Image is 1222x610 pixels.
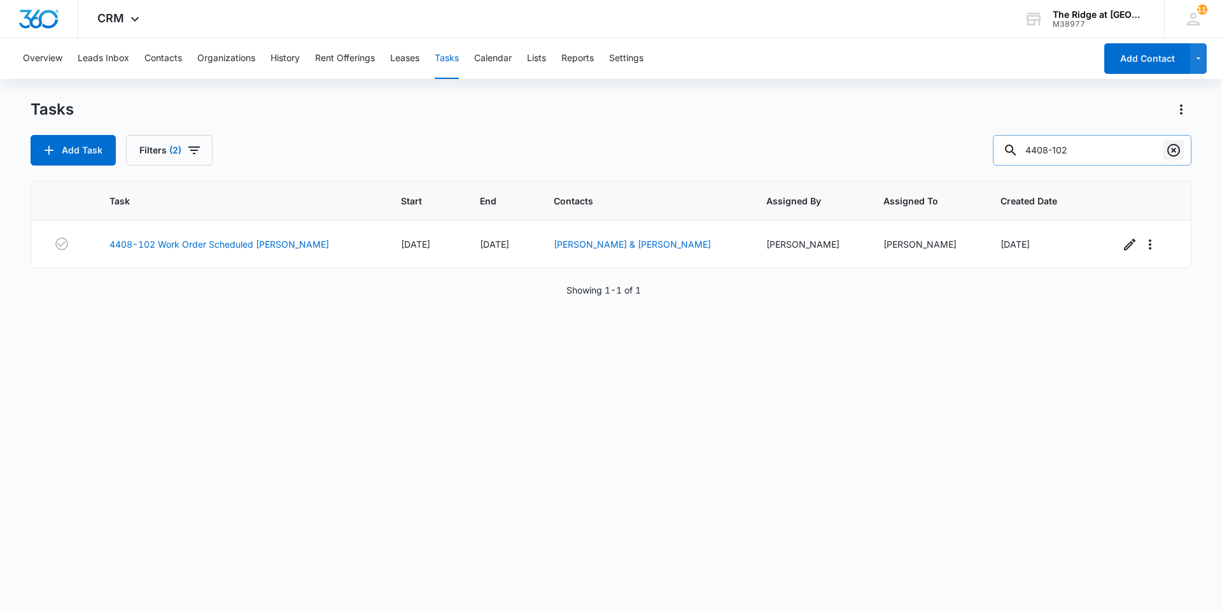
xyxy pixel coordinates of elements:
[1171,99,1191,120] button: Actions
[97,11,124,25] span: CRM
[609,38,643,79] button: Settings
[1053,20,1146,29] div: account id
[1053,10,1146,20] div: account name
[197,38,255,79] button: Organizations
[480,194,505,208] span: End
[561,38,594,79] button: Reports
[1001,194,1071,208] span: Created Date
[31,100,74,119] h1: Tasks
[31,135,116,166] button: Add Task
[78,38,129,79] button: Leads Inbox
[883,194,952,208] span: Assigned To
[126,135,213,166] button: Filters(2)
[390,38,419,79] button: Leases
[169,146,181,155] span: (2)
[144,38,182,79] button: Contacts
[270,38,300,79] button: History
[1163,140,1184,160] button: Clear
[1001,239,1030,250] span: [DATE]
[23,38,62,79] button: Overview
[883,238,970,251] div: [PERSON_NAME]
[401,194,431,208] span: Start
[401,239,430,250] span: [DATE]
[993,135,1191,166] input: Search Tasks
[315,38,375,79] button: Rent Offerings
[474,38,512,79] button: Calendar
[766,194,834,208] span: Assigned By
[1104,43,1190,74] button: Add Contact
[554,194,717,208] span: Contacts
[766,238,853,251] div: [PERSON_NAME]
[527,38,546,79] button: Lists
[1197,4,1207,15] div: notifications count
[435,38,459,79] button: Tasks
[554,239,711,250] a: [PERSON_NAME] & [PERSON_NAME]
[480,239,509,250] span: [DATE]
[566,283,641,297] p: Showing 1-1 of 1
[109,238,329,251] a: 4408-102 Work Order Scheduled [PERSON_NAME]
[109,194,351,208] span: Task
[1197,4,1207,15] span: 117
